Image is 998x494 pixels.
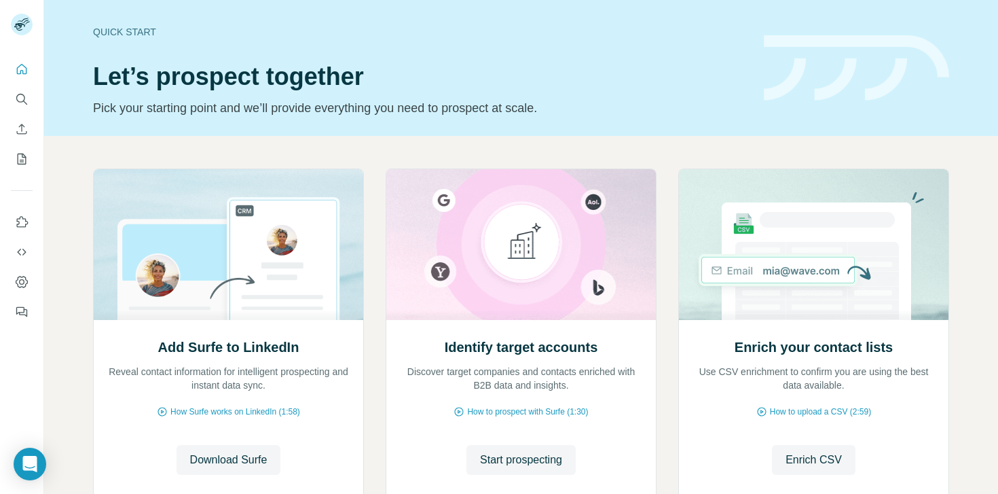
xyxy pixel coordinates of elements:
button: Quick start [11,57,33,82]
h2: Enrich your contact lists [735,338,893,357]
h2: Add Surfe to LinkedIn [158,338,299,357]
p: Pick your starting point and we’ll provide everything you need to prospect at scale. [93,99,747,118]
span: How to prospect with Surfe (1:30) [467,406,588,418]
span: Enrich CSV [786,452,842,468]
p: Use CSV enrichment to confirm you are using the best data available. [692,365,935,392]
span: How Surfe works on LinkedIn (1:58) [170,406,300,418]
button: Enrich CSV [772,445,855,475]
div: Open Intercom Messenger [14,448,46,480]
span: How to upload a CSV (2:59) [770,406,871,418]
img: Identify target accounts [386,169,657,320]
button: Dashboard [11,270,33,294]
p: Discover target companies and contacts enriched with B2B data and insights. [400,365,642,392]
button: My lists [11,147,33,171]
h2: Identify target accounts [445,338,598,357]
button: Use Surfe API [11,240,33,264]
button: Use Surfe on LinkedIn [11,210,33,234]
span: Download Surfe [190,452,267,468]
button: Download Surfe [177,445,281,475]
button: Enrich CSV [11,117,33,141]
p: Reveal contact information for intelligent prospecting and instant data sync. [107,365,350,392]
button: Feedback [11,300,33,324]
div: Quick start [93,25,747,39]
button: Start prospecting [466,445,576,475]
span: Start prospecting [480,452,562,468]
h1: Let’s prospect together [93,63,747,90]
img: Add Surfe to LinkedIn [93,169,364,320]
button: Search [11,87,33,111]
img: banner [764,35,949,101]
img: Enrich your contact lists [678,169,949,320]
